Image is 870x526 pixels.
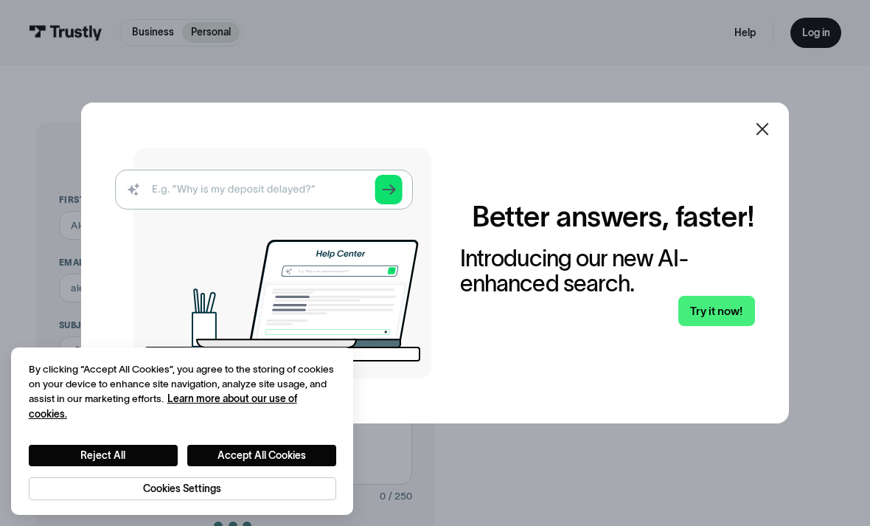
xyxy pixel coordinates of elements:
a: Try it now! [678,296,755,326]
div: By clicking “Accept All Cookies”, you agree to the storing of cookies on your device to enhance s... [29,362,336,422]
div: Privacy [29,362,336,500]
button: Reject All [29,445,178,466]
div: Introducing our new AI-enhanced search. [460,246,755,296]
button: Cookies Settings [29,477,336,500]
div: Cookie banner [11,347,353,514]
h2: Better answers, faster! [472,200,754,234]
button: Accept All Cookies [187,445,336,466]
a: More information about your privacy, opens in a new tab [29,393,297,419]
